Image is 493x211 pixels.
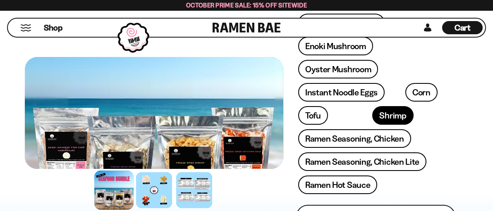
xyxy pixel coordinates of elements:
a: Tofu [298,106,328,125]
div: Cart [442,19,483,37]
a: Enoki Mushroom [298,37,373,55]
a: Shop [44,21,62,34]
a: Ramen Seasoning, Chicken Lite [298,152,426,171]
button: Mobile Menu Trigger [20,24,31,31]
a: Corn [405,83,438,102]
a: Ramen Seasoning, Chicken [298,129,411,148]
a: Instant Noodle Eggs [298,83,385,102]
span: Shop [44,22,62,33]
span: Cart [455,23,471,33]
span: October Prime Sale: 15% off Sitewide [186,1,307,9]
a: Shrimp [372,106,413,125]
a: Ramen Hot Sauce [298,175,378,194]
a: Oyster Mushroom [298,60,378,78]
